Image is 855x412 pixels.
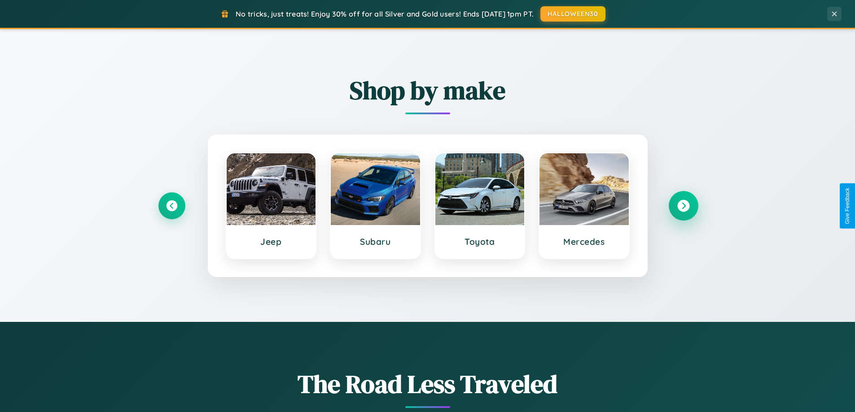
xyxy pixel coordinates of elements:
h3: Jeep [236,236,307,247]
h3: Subaru [340,236,411,247]
h1: The Road Less Traveled [158,367,697,401]
h3: Toyota [444,236,516,247]
div: Give Feedback [844,188,851,224]
span: No tricks, just treats! Enjoy 30% off for all Silver and Gold users! Ends [DATE] 1pm PT. [236,9,534,18]
h2: Shop by make [158,73,697,108]
button: HALLOWEEN30 [540,6,605,22]
h3: Mercedes [548,236,620,247]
